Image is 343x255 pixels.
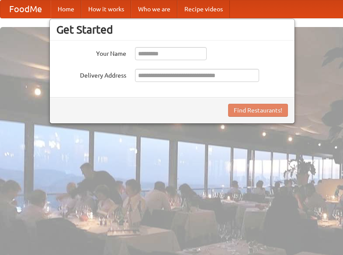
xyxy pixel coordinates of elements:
[131,0,177,18] a: Who we are
[228,104,288,117] button: Find Restaurants!
[81,0,131,18] a: How it works
[0,0,51,18] a: FoodMe
[51,0,81,18] a: Home
[177,0,230,18] a: Recipe videos
[56,69,126,80] label: Delivery Address
[56,23,288,36] h3: Get Started
[56,47,126,58] label: Your Name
